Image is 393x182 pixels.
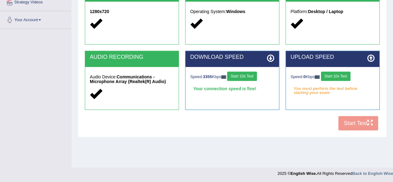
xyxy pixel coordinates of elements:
button: Start 10s Test [321,72,350,81]
a: Your Account [0,11,71,27]
img: ajax-loader-fb-connection.gif [221,75,226,79]
div: Speed: Kbps [290,72,375,82]
em: You must perform the test before starting your exam [290,84,375,93]
img: ajax-loader-fb-connection.gif [315,75,320,79]
h5: Platform: [290,9,375,14]
h2: DOWNLOAD SPEED [190,54,274,60]
h2: AUDIO RECORDING [90,54,174,60]
strong: 3355 [203,74,212,79]
strong: Desktop / Laptop [308,9,343,14]
h2: UPLOAD SPEED [290,54,375,60]
strong: 0 [303,74,305,79]
div: Speed: Kbps [190,72,274,82]
h5: Audio Device: [90,75,174,84]
strong: Windows [226,9,245,14]
button: Start 10s Test [227,72,257,81]
div: 2025 © All Rights Reserved [277,167,393,176]
h5: Operating System: [190,9,274,14]
strong: English Wise. [290,171,317,176]
strong: 1280x720 [90,9,109,14]
a: Back to English Wise [352,171,393,176]
div: Your connection speed is fine! [190,84,274,93]
strong: Communications - Microphone Array (Realtek(R) Audio) [90,74,166,84]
